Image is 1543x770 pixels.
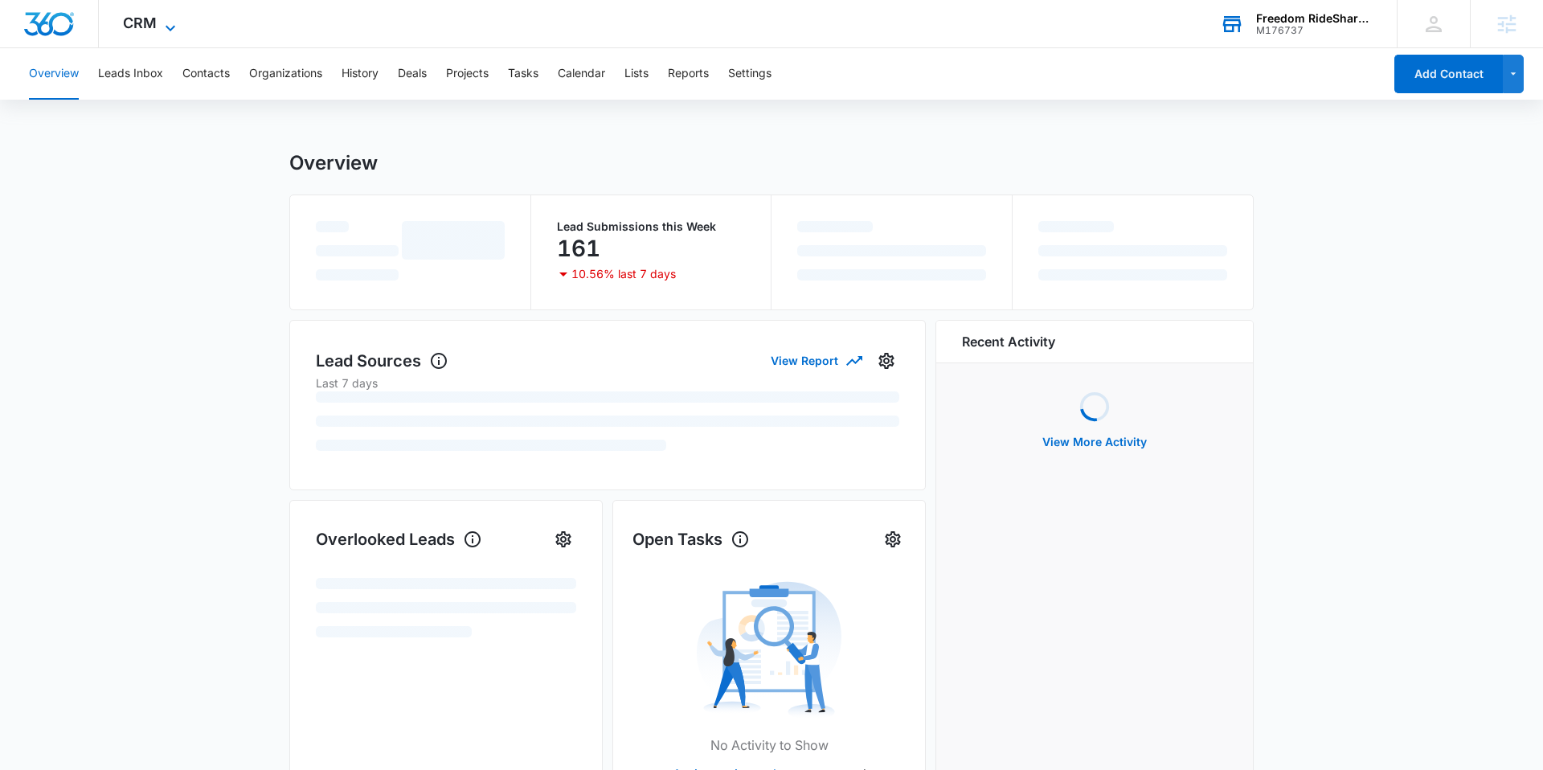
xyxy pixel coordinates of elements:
[557,236,600,261] p: 161
[632,527,750,551] h1: Open Tasks
[1394,55,1503,93] button: Add Contact
[182,48,230,100] button: Contacts
[342,48,379,100] button: History
[771,346,861,375] button: View Report
[557,221,746,232] p: Lead Submissions this Week
[1256,12,1373,25] div: account name
[880,526,906,552] button: Settings
[550,526,576,552] button: Settings
[123,14,157,31] span: CRM
[316,349,448,373] h1: Lead Sources
[98,48,163,100] button: Leads Inbox
[962,332,1055,351] h6: Recent Activity
[289,151,378,175] h1: Overview
[624,48,649,100] button: Lists
[558,48,605,100] button: Calendar
[728,48,771,100] button: Settings
[668,48,709,100] button: Reports
[29,48,79,100] button: Overview
[710,735,829,755] p: No Activity to Show
[1256,25,1373,36] div: account id
[316,527,482,551] h1: Overlooked Leads
[316,375,899,391] p: Last 7 days
[508,48,538,100] button: Tasks
[249,48,322,100] button: Organizations
[446,48,489,100] button: Projects
[571,268,676,280] p: 10.56% last 7 days
[874,348,899,374] button: Settings
[398,48,427,100] button: Deals
[1026,423,1163,461] button: View More Activity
